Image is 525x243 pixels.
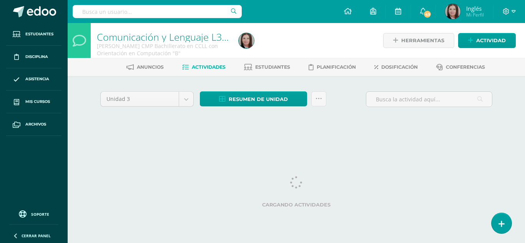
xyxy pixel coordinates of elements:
img: e03ec1ec303510e8e6f60bf4728ca3bf.png [239,33,254,48]
span: Soporte [31,212,49,217]
a: Unidad 3 [101,92,193,106]
label: Cargando actividades [100,202,492,208]
span: Anuncios [137,64,164,70]
a: Soporte [9,208,58,219]
span: Mi Perfil [466,12,484,18]
span: Actividades [192,64,226,70]
a: Conferencias [436,61,485,73]
a: Asistencia [6,68,61,91]
span: Disciplina [25,54,48,60]
span: 49 [423,10,432,18]
a: Anuncios [126,61,164,73]
span: Actividad [476,33,506,48]
div: Quinto Bachillerato CMP Bachillerato en CCLL con Orientación en Computación 'B' [97,42,229,57]
h1: Comunicación y Lenguaje L3 Inglés [97,31,229,42]
span: Asistencia [25,76,49,82]
input: Busca la actividad aquí... [366,92,492,107]
img: e03ec1ec303510e8e6f60bf4728ca3bf.png [445,4,460,19]
span: Planificación [317,64,356,70]
a: Comunicación y Lenguaje L3 Inglés [97,30,250,43]
a: Actividad [458,33,516,48]
span: Conferencias [446,64,485,70]
input: Busca un usuario... [73,5,242,18]
span: Unidad 3 [106,92,173,106]
span: Estudiantes [25,31,53,37]
a: Disciplina [6,46,61,68]
span: Cerrar panel [22,233,51,238]
a: Mis cursos [6,91,61,113]
a: Dosificación [374,61,418,73]
span: Herramientas [401,33,444,48]
span: Inglés [466,5,484,12]
a: Estudiantes [6,23,61,46]
span: Resumen de unidad [229,92,288,106]
a: Planificación [309,61,356,73]
span: Archivos [25,121,46,127]
span: Estudiantes [255,64,290,70]
a: Actividades [182,61,226,73]
a: Resumen de unidad [200,91,307,106]
a: Herramientas [383,33,454,48]
a: Archivos [6,113,61,136]
a: Estudiantes [244,61,290,73]
span: Mis cursos [25,99,50,105]
span: Dosificación [381,64,418,70]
